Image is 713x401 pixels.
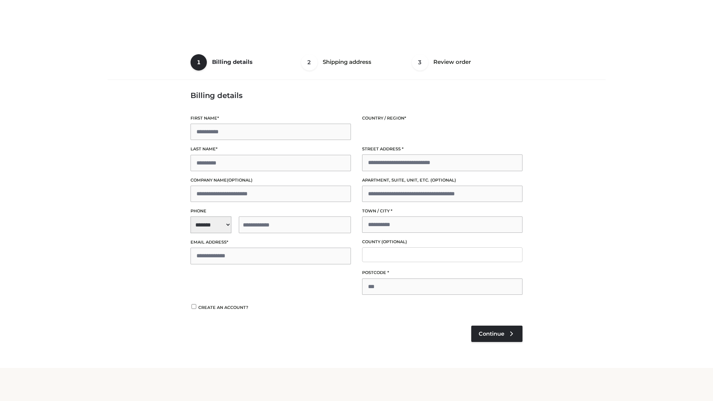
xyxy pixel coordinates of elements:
[471,326,522,342] a: Continue
[191,304,197,309] input: Create an account?
[191,146,351,153] label: Last name
[430,177,456,183] span: (optional)
[362,177,522,184] label: Apartment, suite, unit, etc.
[362,146,522,153] label: Street address
[198,305,248,310] span: Create an account?
[191,177,351,184] label: Company name
[227,177,253,183] span: (optional)
[362,269,522,276] label: Postcode
[191,91,522,100] h3: Billing details
[191,115,351,122] label: First name
[479,330,504,337] span: Continue
[191,239,351,246] label: Email address
[362,115,522,122] label: Country / Region
[381,239,407,244] span: (optional)
[362,238,522,245] label: County
[362,208,522,215] label: Town / City
[191,208,351,215] label: Phone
